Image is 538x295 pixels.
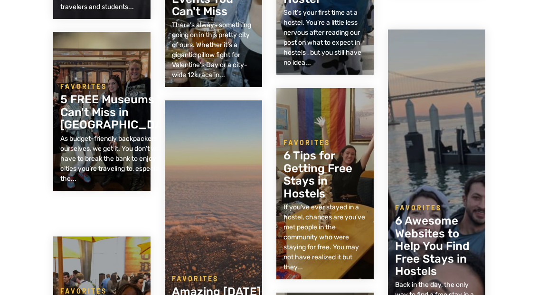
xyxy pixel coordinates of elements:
span: Favorites [172,274,218,286]
span: Favorites [395,203,442,215]
div: As budget-friendly backpackers ourselves, we get it. You don’t want to have to break the bank to ... [60,134,180,184]
span: Favorites [60,82,107,94]
h2: 6 Tips for Getting Free Stays in Hostels [283,149,367,200]
div: If you’ve ever stayed in a hostel, chances are you’ve met people in the community who were stayin... [283,202,367,272]
div: There’s always something going on in this pretty city of ours. Whether it’s a gigantic pillow fig... [172,20,255,80]
div: So it’s your first time at a hostel. You’re a little less nervous after reading our post on what ... [283,8,367,68]
a: Favorites 5 FREE Museums You Can't Miss in [GEOGRAPHIC_DATA] As budget-friendly backpackers ourse... [53,32,151,191]
span: Favorites [283,138,330,150]
a: Favorites 6 Tips for Getting Free Stays in Hostels If you’ve ever stayed in a hostel, chances are... [276,88,374,280]
h2: 6 Awesome Websites to Help You Find Free Stays in Hostels [395,215,478,277]
h2: 5 FREE Museums You Can't Miss in [GEOGRAPHIC_DATA] [60,93,180,131]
